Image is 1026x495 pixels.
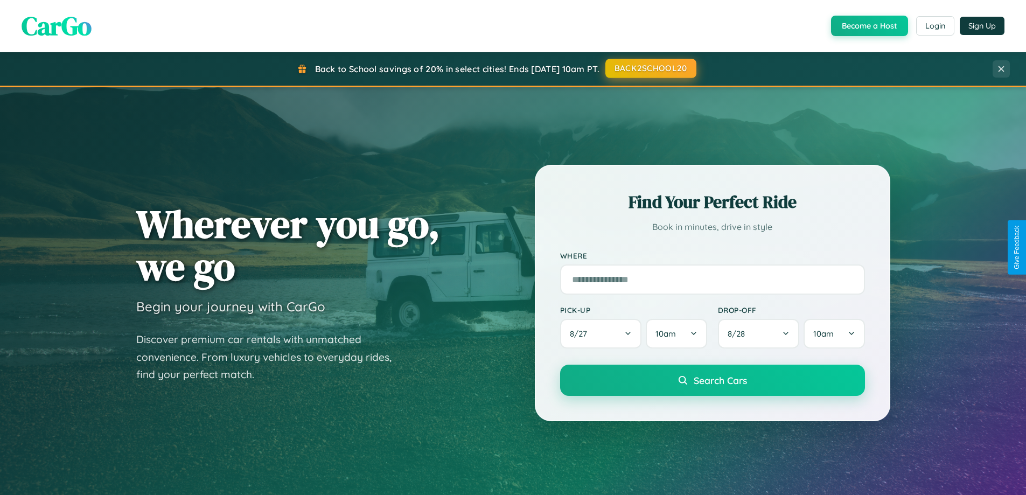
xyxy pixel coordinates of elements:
p: Discover premium car rentals with unmatched convenience. From luxury vehicles to everyday rides, ... [136,331,406,384]
label: Pick-up [560,305,707,315]
button: 10am [646,319,707,348]
h2: Find Your Perfect Ride [560,190,865,214]
button: Search Cars [560,365,865,396]
label: Where [560,251,865,260]
button: Sign Up [960,17,1004,35]
div: Give Feedback [1013,226,1021,269]
button: 8/28 [718,319,800,348]
button: 10am [804,319,864,348]
span: 8 / 28 [728,329,750,339]
span: 8 / 27 [570,329,592,339]
span: CarGo [22,8,92,44]
button: BACK2SCHOOL20 [605,59,696,78]
button: Become a Host [831,16,908,36]
label: Drop-off [718,305,865,315]
p: Book in minutes, drive in style [560,219,865,235]
span: Back to School savings of 20% in select cities! Ends [DATE] 10am PT. [315,64,599,74]
span: Search Cars [694,374,747,386]
span: 10am [655,329,676,339]
button: 8/27 [560,319,642,348]
h1: Wherever you go, we go [136,203,440,288]
button: Login [916,16,954,36]
span: 10am [813,329,834,339]
h3: Begin your journey with CarGo [136,298,325,315]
